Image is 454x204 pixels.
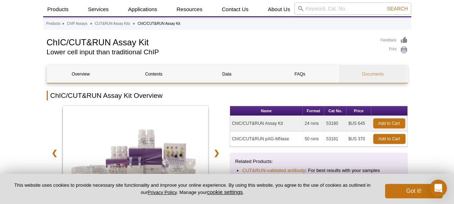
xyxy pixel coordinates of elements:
p: Related Products: [235,158,402,165]
button: cookie settings [207,189,243,195]
button: Search [385,5,410,12]
li: : For best results with your samples [242,167,395,174]
span: Search [387,6,408,12]
div: Open Intercom Messenger [430,180,447,197]
a: About Us [263,3,294,16]
li: » [62,22,64,26]
td: 24 rxns [303,116,324,131]
a: ❯ [209,145,224,161]
li: » [90,22,92,26]
th: Name [230,106,303,116]
a: ❮ [47,145,62,161]
a: Contents [120,65,188,83]
td: 53181 [324,131,346,147]
h2: ChIC/CUT&RUN Assay Kit Overview [47,91,408,100]
th: Price [347,106,371,116]
td: $US 645 [347,116,371,131]
a: Products [43,3,73,16]
input: Keyword, Cat. No. [294,3,411,15]
a: Data [193,65,261,83]
td: 50 rxns [303,131,324,147]
img: ChIC/CUT&RUN Assay Kit [63,106,208,203]
p: This website uses cookies to provide necessary site functionality and improve your online experie... [12,182,373,196]
a: Documents [339,65,407,83]
li: ChIC/CUT&RUN Assay Kit [138,22,180,26]
a: ChIP Assays [67,21,87,27]
button: Got it! [385,184,442,198]
a: CUT&RUN-validated antibody [242,167,305,174]
td: 53180 [324,116,346,131]
th: Format [303,106,324,116]
a: Applications [124,3,161,16]
h1: ChIC/CUT&RUN Assay Kit [47,36,373,47]
h2: Lower cell input than traditional ChIP [47,49,373,55]
td: ChIC/CUT&RUN pAG-MNase [230,131,303,147]
a: FAQs [266,65,334,83]
td: ChIC/CUT&RUN Assay Kit [230,116,303,131]
a: Services [84,3,113,16]
a: Products [46,21,60,27]
a: Overview [47,65,115,83]
th: Cat No. [324,106,346,116]
a: CUT&RUN Assay Kits [95,21,130,27]
a: Feedback [381,36,408,44]
li: » [133,22,135,26]
a: Privacy Policy [147,190,176,195]
a: Add to Cart [373,118,405,128]
a: Print [381,46,408,54]
td: $US 370 [347,131,371,147]
a: Resources [172,3,207,16]
a: Contact Us [217,3,253,16]
a: Add to Cart [373,134,405,144]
